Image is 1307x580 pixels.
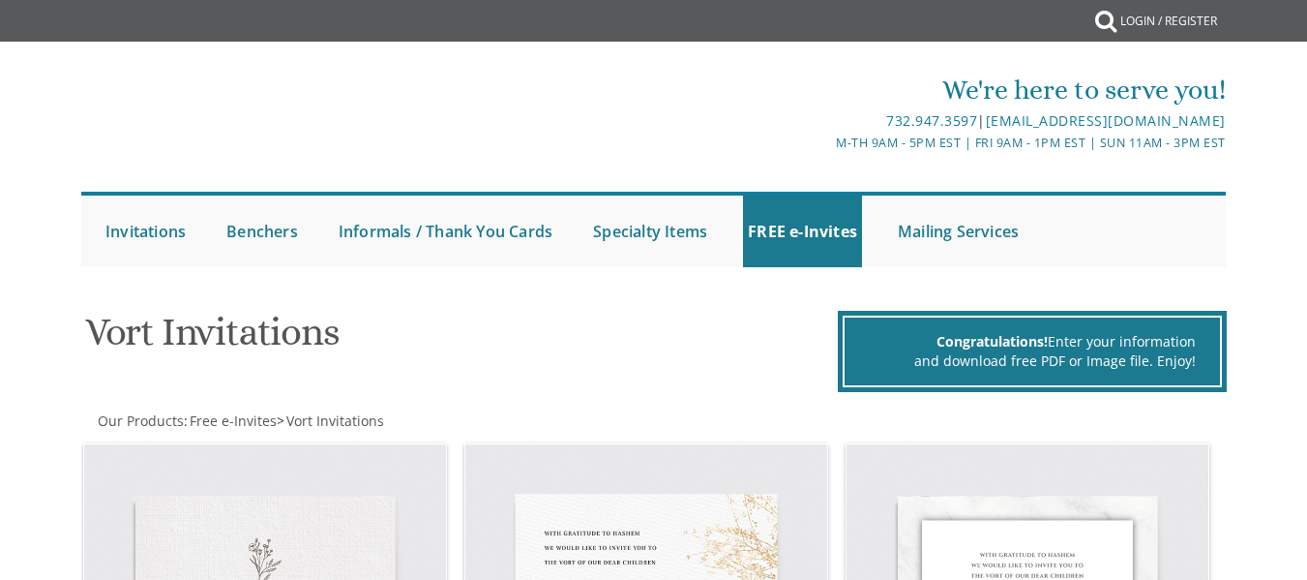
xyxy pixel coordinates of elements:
a: Benchers [222,196,303,267]
a: Invitations [101,196,191,267]
a: 732.947.3597 [886,111,977,130]
h1: Vort Invitations [85,311,834,368]
a: Free e-Invites [188,412,277,430]
span: Vort Invitations [286,412,384,430]
a: Our Products [96,412,184,430]
div: M-Th 9am - 5pm EST | Fri 9am - 1pm EST | Sun 11am - 3pm EST [463,133,1226,153]
div: and download free PDF or Image file. Enjoy! [869,351,1196,371]
a: FREE e-Invites [743,196,862,267]
div: Enter your information [869,332,1196,351]
a: Vort Invitations [284,412,384,430]
span: Congratulations! [936,332,1048,351]
div: : [81,412,653,431]
a: Mailing Services [893,196,1024,267]
a: Specialty Items [588,196,712,267]
a: Informals / Thank You Cards [334,196,557,267]
a: [EMAIL_ADDRESS][DOMAIN_NAME] [986,111,1226,130]
span: Free e-Invites [190,412,277,430]
div: We're here to serve you! [463,71,1226,109]
span: > [277,412,384,430]
div: | [463,109,1226,133]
